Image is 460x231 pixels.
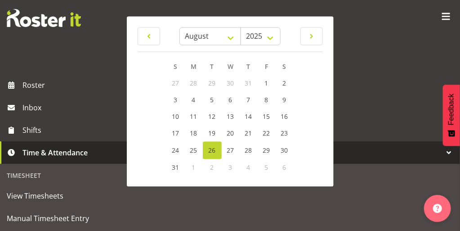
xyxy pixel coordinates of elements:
a: 17 [167,125,185,142]
span: Inbox [22,101,456,114]
span: 5 [210,96,214,104]
span: 16 [281,113,288,121]
a: 25 [185,142,203,159]
span: 31 [245,79,252,88]
span: 12 [209,113,216,121]
span: 9 [283,96,286,104]
a: 11 [185,109,203,125]
button: Feedback - Show survey [443,85,460,146]
a: View Timesheets [2,185,458,207]
span: 30 [227,79,234,88]
span: F [265,63,268,71]
span: Feedback [447,94,456,125]
span: T [210,63,214,71]
span: 27 [227,146,234,155]
span: 10 [172,113,179,121]
span: Manual Timesheet Entry [7,212,453,225]
span: S [174,63,178,71]
span: 5 [265,163,268,172]
span: 11 [190,113,197,121]
span: S [283,63,286,71]
span: Roster [22,78,456,92]
span: 2 [283,79,286,88]
span: 26 [209,146,216,155]
span: 27 [172,79,179,88]
a: 29 [258,142,276,159]
a: Manual Timesheet Entry [2,207,458,230]
a: 24 [167,142,185,159]
span: 23 [281,129,288,138]
span: 3 [174,96,178,104]
span: 21 [245,129,252,138]
span: 1 [265,79,268,88]
span: 20 [227,129,234,138]
a: 12 [203,109,222,125]
span: T [247,63,250,71]
span: Shifts [22,123,442,137]
a: 7 [240,92,258,109]
a: 18 [185,125,203,142]
span: 19 [209,129,216,138]
span: 29 [263,146,270,155]
a: 22 [258,125,276,142]
a: 27 [222,142,240,159]
span: 18 [190,129,197,138]
span: Time & Attendance [22,146,442,159]
a: 8 [258,92,276,109]
a: 3 [167,92,185,109]
span: 14 [245,113,252,121]
a: 1 [258,75,276,92]
span: 7 [247,96,250,104]
a: 21 [240,125,258,142]
span: 13 [227,113,234,121]
span: 8 [265,96,268,104]
span: 24 [172,146,179,155]
img: Rosterit website logo [7,9,81,27]
a: 10 [167,109,185,125]
span: 31 [172,163,179,172]
a: 5 [203,92,222,109]
a: 26 [203,142,222,159]
span: 28 [245,146,252,155]
a: 19 [203,125,222,142]
span: View Timesheets [7,189,453,203]
span: 1 [192,163,196,172]
div: Timesheet [2,166,458,185]
span: 3 [229,163,232,172]
span: 2 [210,163,214,172]
a: 16 [276,109,294,125]
span: 17 [172,129,179,138]
span: 30 [281,146,288,155]
a: 2 [276,75,294,92]
a: 6 [222,92,240,109]
a: 9 [276,92,294,109]
span: 6 [229,96,232,104]
a: 13 [222,109,240,125]
a: 15 [258,109,276,125]
a: 30 [276,142,294,159]
a: 31 [167,159,185,176]
a: 23 [276,125,294,142]
a: 20 [222,125,240,142]
a: 28 [240,142,258,159]
span: 29 [209,79,216,88]
a: 4 [185,92,203,109]
span: W [228,63,233,71]
span: 4 [192,96,196,104]
span: 22 [263,129,270,138]
a: 14 [240,109,258,125]
img: help-xxl-2.png [433,204,442,213]
span: M [191,63,197,71]
span: 4 [247,163,250,172]
span: 6 [283,163,286,172]
span: 28 [190,79,197,88]
span: 15 [263,113,270,121]
span: 25 [190,146,197,155]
